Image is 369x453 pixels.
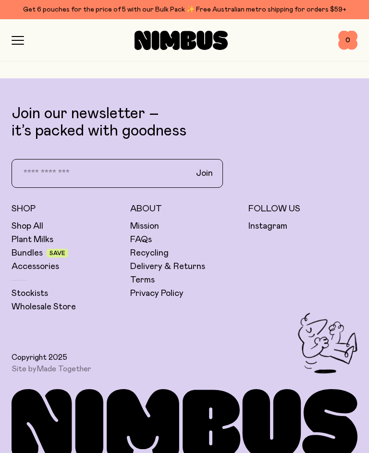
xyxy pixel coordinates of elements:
[188,163,221,184] button: Join
[12,4,357,15] div: Get 6 pouches for the price of 5 with our Bulk Pack ✨ Free Australian metro shipping for orders $59+
[130,247,169,259] a: Recycling
[130,220,159,232] a: Mission
[130,234,152,245] a: FAQs
[12,288,48,299] a: Stockists
[130,288,184,299] a: Privacy Policy
[12,353,67,362] span: Copyright 2025
[49,250,65,256] span: Save
[12,301,76,313] a: Wholesale Store
[130,203,239,215] h5: About
[338,31,357,50] button: 0
[12,247,43,259] a: Bundles
[12,203,121,215] h5: Shop
[12,364,91,374] span: Site by
[12,105,357,140] p: Join our newsletter – it’s packed with goodness
[12,220,43,232] a: Shop All
[12,234,53,245] a: Plant Milks
[130,261,205,272] a: Delivery & Returns
[248,203,357,215] h5: Follow Us
[248,220,287,232] a: Instagram
[37,365,91,373] a: Made Together
[12,261,59,272] a: Accessories
[130,274,155,286] a: Terms
[196,168,213,179] span: Join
